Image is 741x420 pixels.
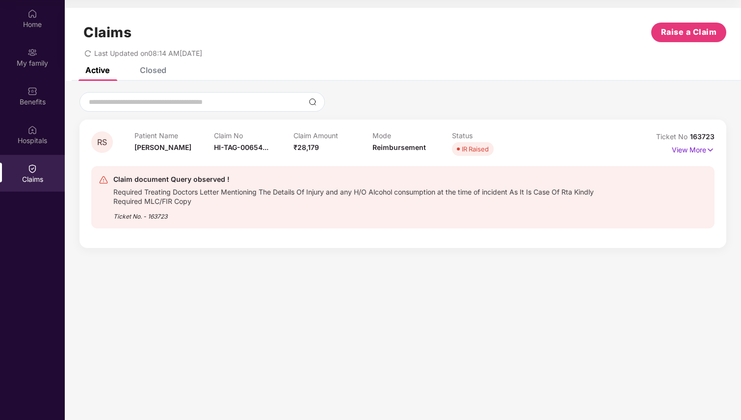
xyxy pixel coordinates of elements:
[706,145,715,155] img: svg+xml;base64,PHN2ZyB4bWxucz0iaHR0cDovL3d3dy53My5vcmcvMjAwMC9zdmciIHdpZHRoPSIxNyIgaGVpZ2h0PSIxNy...
[372,131,452,140] p: Mode
[97,138,107,147] span: RS
[134,143,191,151] span: [PERSON_NAME]
[113,206,606,221] div: Ticket No. - 163723
[372,143,426,151] span: Reimbursement
[462,144,489,154] div: IR Raised
[83,24,132,41] h1: Claims
[27,48,37,57] img: svg+xml;base64,PHN2ZyB3aWR0aD0iMjAiIGhlaWdodD0iMjAiIHZpZXdCb3g9IjAgMCAyMCAyMCIgZmlsbD0ibm9uZSIgeG...
[27,86,37,96] img: svg+xml;base64,PHN2ZyBpZD0iQmVuZWZpdHMiIHhtbG5zPSJodHRwOi8vd3d3LnczLm9yZy8yMDAwL3N2ZyIgd2lkdGg9Ij...
[27,125,37,135] img: svg+xml;base64,PHN2ZyBpZD0iSG9zcGl0YWxzIiB4bWxucz0iaHR0cDovL3d3dy53My5vcmcvMjAwMC9zdmciIHdpZHRoPS...
[134,131,214,140] p: Patient Name
[672,142,715,155] p: View More
[214,131,293,140] p: Claim No
[651,23,726,42] button: Raise a Claim
[27,9,37,19] img: svg+xml;base64,PHN2ZyBpZD0iSG9tZSIgeG1sbnM9Imh0dHA6Ly93d3cudzMub3JnLzIwMDAvc3ZnIiB3aWR0aD0iMjAiIG...
[84,49,91,57] span: redo
[293,143,319,151] span: ₹28,179
[656,132,690,141] span: Ticket No
[452,131,531,140] p: Status
[661,26,717,38] span: Raise a Claim
[140,65,166,75] div: Closed
[94,49,202,57] span: Last Updated on 08:14 AM[DATE]
[214,143,268,151] span: HI-TAG-00654...
[113,173,606,185] div: Claim document Query observed !
[85,65,109,75] div: Active
[113,185,606,206] div: Required Treating Doctors Letter Mentioning The Details Of Injury and any H/O Alcohol consumption...
[690,132,715,141] span: 163723
[309,98,317,106] img: svg+xml;base64,PHN2ZyBpZD0iU2VhcmNoLTMyeDMyIiB4bWxucz0iaHR0cDovL3d3dy53My5vcmcvMjAwMC9zdmciIHdpZH...
[27,164,37,173] img: svg+xml;base64,PHN2ZyBpZD0iQ2xhaW0iIHhtbG5zPSJodHRwOi8vd3d3LnczLm9yZy8yMDAwL3N2ZyIgd2lkdGg9IjIwIi...
[293,131,373,140] p: Claim Amount
[99,175,108,185] img: svg+xml;base64,PHN2ZyB4bWxucz0iaHR0cDovL3d3dy53My5vcmcvMjAwMC9zdmciIHdpZHRoPSIyNCIgaGVpZ2h0PSIyNC...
